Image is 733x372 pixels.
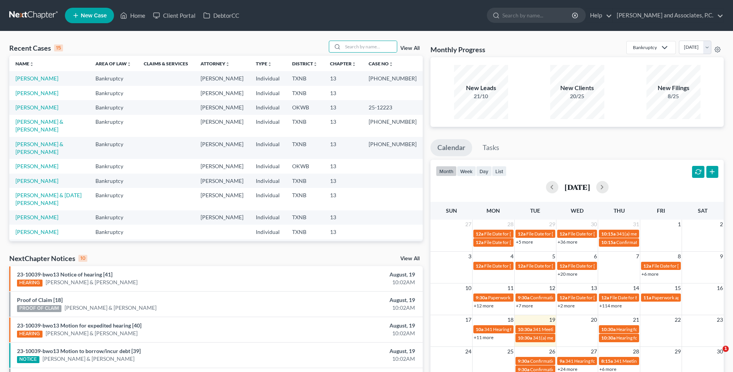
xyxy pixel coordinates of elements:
div: 20/25 [550,92,604,100]
span: 12a [601,295,609,300]
span: File Date for [PERSON_NAME] [568,231,630,237]
td: 13 [324,137,362,159]
span: 8:15a [601,358,613,364]
div: August, 19 [287,347,415,355]
a: [PERSON_NAME] & [PERSON_NAME] [46,329,138,337]
a: [PERSON_NAME] [15,229,58,235]
td: Individual [250,115,286,137]
i: unfold_more [267,62,272,67]
div: 10:02AM [287,355,415,363]
a: +5 more [516,239,533,245]
span: 29 [548,220,556,229]
th: Claims & Services [138,56,194,71]
a: +12 more [474,303,493,309]
input: Search by name... [502,8,573,22]
a: +114 more [599,303,622,309]
td: TXNB [286,174,324,188]
div: New Leads [454,84,508,92]
div: New Clients [550,84,604,92]
span: 31 [632,220,640,229]
td: TXNB [286,210,324,225]
td: [PERSON_NAME] [194,188,250,210]
td: Bankruptcy [89,239,138,254]
div: August, 19 [287,322,415,329]
a: Tasks [476,139,506,156]
span: 20 [590,315,598,324]
a: [PERSON_NAME] [15,177,58,184]
a: 23-10039-bwo13 Motion to borrow/incur debt [39] [17,348,141,354]
span: 3 [468,252,472,261]
a: Case Nounfold_more [369,61,393,67]
td: Individual [250,86,286,100]
span: Hearing for Total Alloy Foundry, Inc. [616,335,689,341]
span: 10a [476,326,483,332]
h3: Monthly Progress [430,45,485,54]
span: 19 [548,315,556,324]
span: 4 [510,252,514,261]
span: 12a [476,231,483,237]
i: unfold_more [313,62,318,67]
a: +7 more [516,303,533,309]
td: Bankruptcy [89,188,138,210]
a: Typeunfold_more [256,61,272,67]
td: [PERSON_NAME] [194,71,250,85]
span: 10:30a [601,326,616,332]
span: 30 [590,220,598,229]
td: Individual [250,239,286,254]
a: +36 more [558,239,577,245]
td: 13 [324,71,362,85]
span: 10 [464,283,472,293]
span: 27 [590,347,598,356]
span: 341(a) meeting for [PERSON_NAME] & [PERSON_NAME] [616,231,732,237]
td: 13 [324,159,362,173]
a: Attorneyunfold_more [201,61,230,67]
a: View All [400,46,420,51]
div: Recent Cases [9,43,63,53]
td: [PERSON_NAME] [194,159,250,173]
td: [PERSON_NAME] [194,174,250,188]
a: [PERSON_NAME] [15,104,58,111]
span: 2 [719,220,724,229]
div: 21/10 [454,92,508,100]
td: 13 [324,225,362,239]
span: Tue [530,207,540,214]
i: unfold_more [127,62,131,67]
td: [PHONE_NUMBER] [362,115,423,137]
a: DebtorCC [199,9,243,22]
div: HEARING [17,331,43,338]
span: 9:30a [518,358,529,364]
div: HEARING [17,280,43,287]
a: [PERSON_NAME] [15,75,58,82]
span: 10:30a [518,326,532,332]
span: Confirmation hearing for [PERSON_NAME] & [PERSON_NAME] [530,295,659,300]
span: Sat [698,207,707,214]
span: 12a [560,263,567,269]
span: 12a [476,263,483,269]
a: View All [400,256,420,261]
td: TXNB [286,115,324,137]
div: 10:02AM [287,304,415,312]
td: 13 [324,188,362,210]
i: unfold_more [225,62,230,67]
td: TXNB [286,71,324,85]
span: 8 [677,252,682,261]
div: 15 [54,44,63,51]
td: [PERSON_NAME] [194,137,250,159]
span: 26 [548,347,556,356]
a: +24 more [558,366,577,372]
a: [PERSON_NAME] & [PERSON_NAME] [65,304,156,312]
span: 10:30a [601,335,616,341]
div: August, 19 [287,296,415,304]
td: [PERSON_NAME] [194,239,250,254]
span: 28 [507,220,514,229]
button: list [492,166,507,176]
a: [PERSON_NAME] [15,214,58,220]
span: 5 [551,252,556,261]
span: File Date for [PERSON_NAME] [526,263,588,269]
span: Wed [571,207,583,214]
span: 11 [507,283,514,293]
div: NOTICE [17,356,39,363]
td: [PHONE_NUMBER] [362,71,423,85]
td: Bankruptcy [89,86,138,100]
a: Chapterunfold_more [330,61,356,67]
